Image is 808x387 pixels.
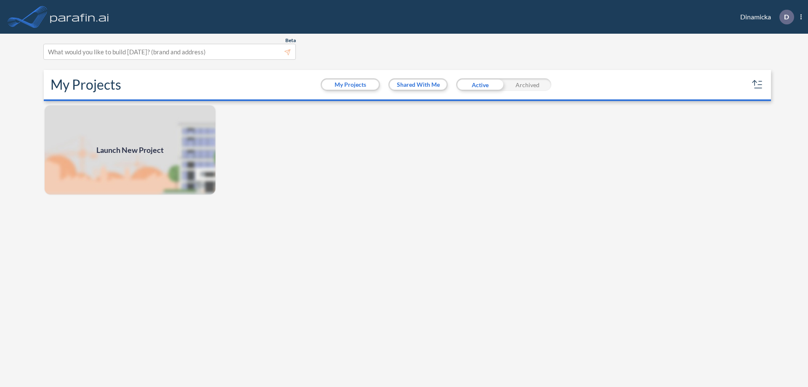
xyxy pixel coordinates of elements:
[504,78,551,91] div: Archived
[44,104,216,195] img: add
[44,104,216,195] a: Launch New Project
[322,80,379,90] button: My Projects
[48,8,111,25] img: logo
[96,144,164,156] span: Launch New Project
[728,10,802,24] div: Dinamicka
[751,78,764,91] button: sort
[285,37,296,44] span: Beta
[390,80,447,90] button: Shared With Me
[50,77,121,93] h2: My Projects
[784,13,789,21] p: D
[456,78,504,91] div: Active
